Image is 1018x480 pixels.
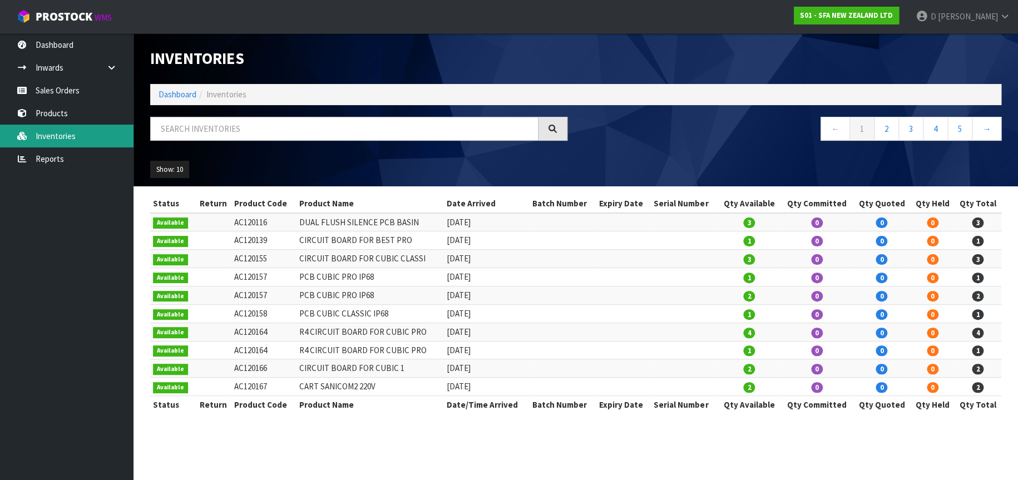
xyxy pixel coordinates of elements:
[800,11,893,20] strong: S01 - SFA NEW ZEALAND LTD
[444,231,529,250] td: [DATE]
[444,304,529,323] td: [DATE]
[811,254,823,265] span: 0
[231,286,296,304] td: AC120157
[780,396,853,414] th: Qty Committed
[231,213,296,231] td: AC120116
[153,364,188,375] span: Available
[153,273,188,284] span: Available
[195,396,232,414] th: Return
[927,364,938,374] span: 0
[150,117,538,141] input: Search inventories
[596,396,651,414] th: Expiry Date
[150,161,189,179] button: Show: 10
[811,236,823,246] span: 0
[927,236,938,246] span: 0
[718,396,780,414] th: Qty Available
[811,328,823,338] span: 0
[743,291,755,301] span: 2
[231,396,296,414] th: Product Code
[972,117,1001,141] a: →
[444,195,529,212] th: Date Arrived
[876,382,887,393] span: 0
[206,89,246,100] span: Inventories
[972,382,984,393] span: 2
[296,213,444,231] td: DUAL FLUSH SILENCE PCB BASIN
[296,250,444,268] td: CIRCUIT BOARD FOR CUBIC CLASSI
[444,396,529,414] th: Date/Time Arrived
[36,9,92,24] span: ProStock
[95,12,112,23] small: WMS
[296,286,444,304] td: PCB CUBIC PRO IP68
[444,359,529,378] td: [DATE]
[231,195,296,212] th: Product Code
[743,345,755,356] span: 1
[923,117,948,141] a: 4
[17,9,31,23] img: cube-alt.png
[153,309,188,320] span: Available
[811,309,823,320] span: 0
[876,217,887,228] span: 0
[153,291,188,302] span: Available
[444,213,529,231] td: [DATE]
[849,117,874,141] a: 1
[876,291,887,301] span: 0
[876,236,887,246] span: 0
[972,345,984,356] span: 1
[231,268,296,286] td: AC120157
[743,382,755,393] span: 2
[153,345,188,357] span: Available
[954,195,1001,212] th: Qty Total
[911,195,955,212] th: Qty Held
[927,382,938,393] span: 0
[972,309,984,320] span: 1
[972,364,984,374] span: 2
[444,286,529,304] td: [DATE]
[651,396,718,414] th: Serial Number
[927,309,938,320] span: 0
[811,217,823,228] span: 0
[195,195,232,212] th: Return
[444,341,529,359] td: [DATE]
[972,254,984,265] span: 3
[296,268,444,286] td: PCB CUBIC PRO IP68
[153,217,188,229] span: Available
[296,231,444,250] td: CIRCUIT BOARD FOR BEST PRO
[231,323,296,341] td: AC120164
[954,396,1001,414] th: Qty Total
[150,195,195,212] th: Status
[743,309,755,320] span: 1
[743,217,755,228] span: 3
[296,341,444,359] td: R4 CIRCUIT BOARD FOR CUBIC PRO
[231,250,296,268] td: AC120155
[876,309,887,320] span: 0
[296,359,444,378] td: CIRCUIT BOARD FOR CUBIC 1
[927,291,938,301] span: 0
[876,328,887,338] span: 0
[231,378,296,396] td: AC120167
[972,328,984,338] span: 4
[811,345,823,356] span: 0
[876,364,887,374] span: 0
[927,254,938,265] span: 0
[153,254,188,265] span: Available
[811,291,823,301] span: 0
[651,195,718,212] th: Serial Number
[153,236,188,247] span: Available
[927,345,938,356] span: 0
[743,328,755,338] span: 4
[296,396,444,414] th: Product Name
[972,273,984,283] span: 1
[911,396,955,414] th: Qty Held
[947,117,972,141] a: 5
[444,268,529,286] td: [DATE]
[853,195,910,212] th: Qty Quoted
[718,195,780,212] th: Qty Available
[529,195,596,212] th: Batch Number
[231,304,296,323] td: AC120158
[743,364,755,374] span: 2
[444,378,529,396] td: [DATE]
[937,11,997,22] span: [PERSON_NAME]
[444,323,529,341] td: [DATE]
[821,117,850,141] a: ←
[150,396,195,414] th: Status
